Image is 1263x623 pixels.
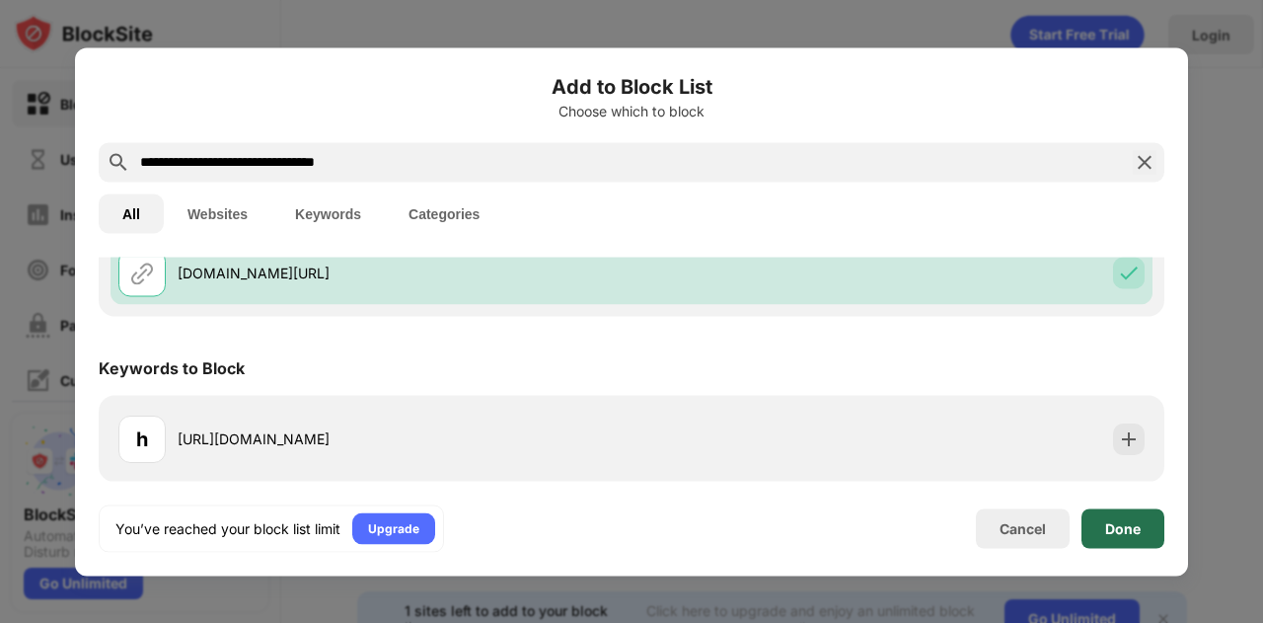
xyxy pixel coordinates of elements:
[130,261,154,284] img: url.svg
[107,150,130,174] img: search.svg
[164,194,271,233] button: Websites
[99,103,1164,118] div: Choose which to block
[99,71,1164,101] h6: Add to Block List
[136,424,148,453] div: h
[99,194,164,233] button: All
[385,194,503,233] button: Categories
[115,518,340,538] div: You’ve reached your block list limit
[178,263,631,283] div: [DOMAIN_NAME][URL]
[178,428,631,449] div: [URL][DOMAIN_NAME]
[1105,520,1141,536] div: Done
[1133,150,1156,174] img: search-close
[99,357,245,377] div: Keywords to Block
[271,194,385,233] button: Keywords
[368,518,419,538] div: Upgrade
[1000,520,1046,537] div: Cancel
